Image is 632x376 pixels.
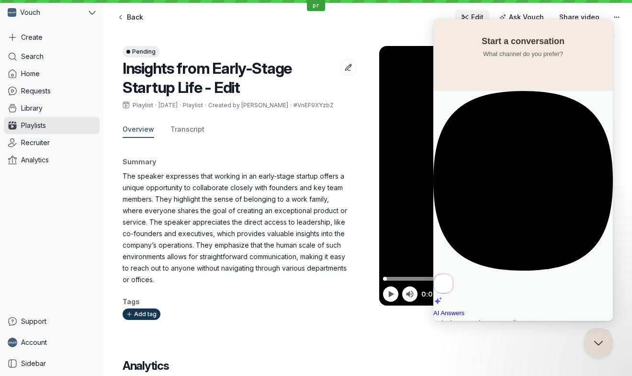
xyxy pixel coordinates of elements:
span: #VnEF9XYzbZ [293,102,334,109]
span: Analytics [21,155,49,165]
a: Library [4,100,100,117]
a: Sidebar [4,355,100,372]
span: Search [21,52,44,61]
button: Ask Vouch [493,10,550,25]
button: Add tag [123,308,160,320]
span: Recruiter [21,138,50,148]
a: Playlists [4,117,100,134]
a: Search [4,48,100,65]
span: Overview [123,125,154,134]
span: Create [21,33,43,42]
button: Create [4,29,100,46]
a: Edit [455,10,489,25]
a: Requests [4,82,100,100]
span: · [178,102,183,109]
img: Ben avatar [8,338,17,347]
span: Tags [123,297,140,306]
span: Support [21,317,46,326]
span: [DATE] [158,102,178,109]
span: Sidebar [21,359,46,368]
span: Requests [21,86,51,96]
a: Recruiter [4,134,100,151]
span: Share video [559,12,599,22]
h2: Analytics [123,358,613,374]
a: Back [111,10,149,25]
span: Home [21,69,40,79]
span: Created by [PERSON_NAME] [208,102,288,109]
span: Library [21,103,43,113]
a: Home [4,65,100,82]
p: The speaker expresses that working in an early-stage startup offers a unique opportunity to colla... [123,171,349,285]
a: Support [4,313,100,330]
button: Vouch avatarVouch [4,4,100,21]
span: Back [127,12,143,22]
span: Summary [123,158,156,166]
span: Ask Vouch [509,12,544,22]
span: Edit [471,12,484,22]
span: Transcript [170,125,204,134]
span: Playlist [183,102,203,109]
span: · [288,102,293,109]
a: Analytics [4,151,100,169]
button: Edit title [341,60,356,75]
span: Playlists [21,121,46,130]
img: Vouch avatar [8,8,16,17]
button: Pending [123,46,159,57]
a: Ben avatarAccount [4,334,100,351]
span: Playlist [133,102,153,109]
iframe: Help Scout Beacon - Close [584,328,613,357]
button: More actions [609,10,624,25]
button: Share video [553,10,605,25]
div: Vouch [4,4,87,21]
span: Vouch [20,8,40,17]
iframe: Help Scout Beacon - Live Chat, Contact Form, and Knowledge Base [433,19,613,321]
span: Account [21,338,47,347]
span: · [153,102,158,109]
span: · [203,102,208,109]
span: Insights from Early-Stage Startup Life - Edit [123,59,292,97]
